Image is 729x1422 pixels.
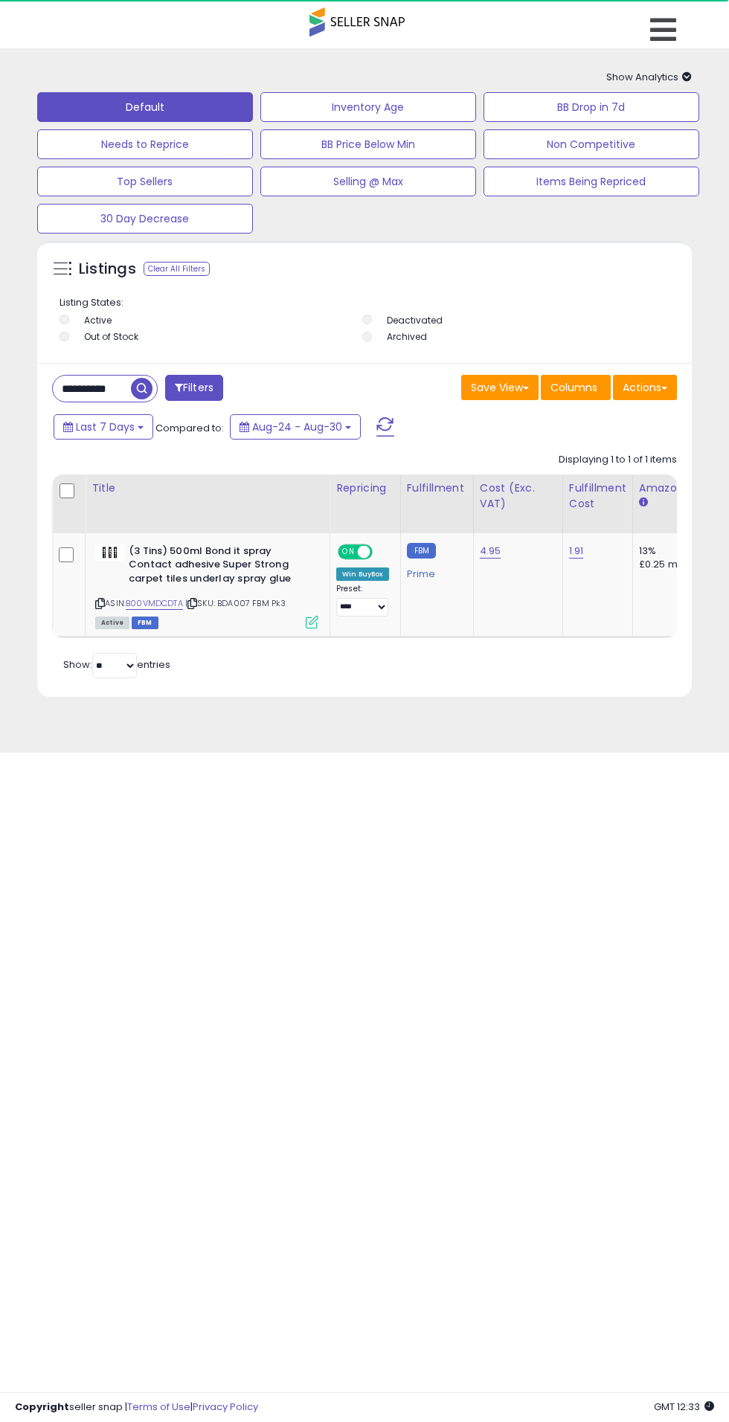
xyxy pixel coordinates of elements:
p: Listing States: [60,296,673,310]
button: BB Drop in 7d [484,92,699,122]
span: Compared to: [155,421,224,435]
button: Filters [165,375,223,401]
span: | SKU: BDA007 FBM Pk3 [185,597,286,609]
a: 1.91 [569,544,584,559]
button: BB Price Below Min [260,129,476,159]
small: Amazon Fees. [639,496,648,509]
span: Show Analytics [606,70,692,84]
div: Displaying 1 to 1 of 1 items [559,453,677,467]
span: All listings currently available for purchase on Amazon [95,617,129,629]
button: Needs to Reprice [37,129,253,159]
div: Repricing [336,480,394,496]
button: Actions [613,375,677,400]
a: B00VMDCDTA [126,597,183,610]
button: Non Competitive [484,129,699,159]
label: Archived [387,330,427,343]
span: Columns [550,380,597,395]
b: (3 Tins) 500ml Bond it spray Contact adhesive Super Strong carpet tiles underlay spray glue [129,544,309,590]
div: Prime [407,562,462,580]
button: Save View [461,375,539,400]
span: Aug-24 - Aug-30 [252,419,342,434]
span: Last 7 Days [76,419,135,434]
button: Inventory Age [260,92,476,122]
label: Deactivated [387,314,443,326]
small: FBM [407,543,436,559]
img: 31f7hPebKtL._SL40_.jpg [95,544,125,561]
a: 4.95 [480,544,501,559]
span: OFF [370,545,394,558]
button: Columns [541,375,611,400]
label: Active [84,314,112,326]
div: Clear All Filters [144,262,210,276]
button: Default [37,92,253,122]
h5: Listings [79,259,136,280]
div: Fulfillment [407,480,467,496]
button: Items Being Repriced [484,167,699,196]
div: Win BuyBox [336,567,389,581]
button: Aug-24 - Aug-30 [230,414,361,440]
button: Last 7 Days [54,414,153,440]
label: Out of Stock [84,330,138,343]
div: Cost (Exc. VAT) [480,480,556,512]
button: Selling @ Max [260,167,476,196]
span: ON [339,545,358,558]
button: Top Sellers [37,167,253,196]
div: Title [91,480,324,496]
span: FBM [132,617,158,629]
span: Show: entries [63,657,170,672]
button: 30 Day Decrease [37,204,253,234]
div: ASIN: [95,544,318,627]
div: Fulfillment Cost [569,480,626,512]
div: Preset: [336,584,389,617]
